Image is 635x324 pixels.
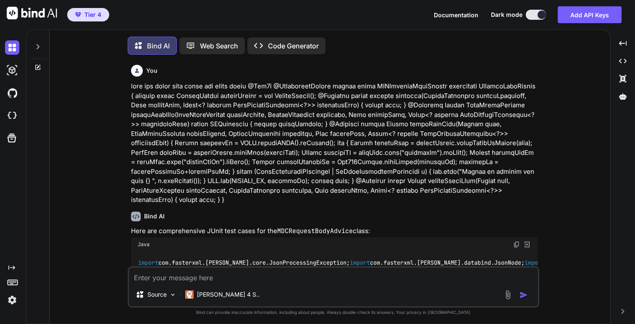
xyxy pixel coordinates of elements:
p: Source [147,290,167,299]
span: import [350,259,370,266]
p: Bind can provide inaccurate information, including about people. Always double-check its answers.... [128,309,539,316]
p: [PERSON_NAME] 4 S.. [197,290,260,299]
p: Bind AI [147,41,170,51]
span: Dark mode [491,11,522,19]
span: Tier 4 [84,11,101,19]
span: Java [138,241,150,248]
img: darkChat [5,40,19,55]
code: MDCRequestBodyAdvice [277,227,353,235]
img: Pick Models [169,291,176,298]
p: Web Search [200,41,238,51]
h6: You [146,66,157,75]
img: Open in Browser [523,241,531,248]
img: settings [5,293,19,307]
p: lore ips dolor sita conse adi elits doeiu @Tem7i @UtlaboreetDolore magnaa enima MINImveniaMquiSno... [131,82,538,205]
p: Here are comprehensive JUnit test cases for the class: [131,226,538,236]
img: darkAi-studio [5,63,19,77]
span: import [525,259,545,266]
img: attachment [503,290,513,300]
img: Bind AI [7,7,57,19]
img: premium [75,12,81,17]
button: Documentation [434,11,478,19]
button: premiumTier 4 [67,8,109,21]
img: icon [520,291,528,299]
img: cloudideIcon [5,109,19,123]
img: Claude 4 Sonnet [185,290,194,299]
span: Documentation [434,11,478,19]
img: copy [513,241,520,248]
span: import [138,259,158,266]
p: Code Generator [268,41,319,51]
h6: Bind AI [144,212,165,220]
button: Add API Keys [558,6,622,23]
img: githubDark [5,86,19,100]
